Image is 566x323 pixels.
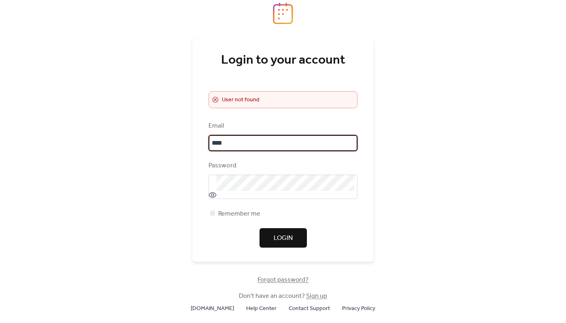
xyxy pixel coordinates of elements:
span: Help Center [246,304,277,314]
a: Privacy Policy [342,303,375,313]
a: Sign up [306,290,327,302]
span: [DOMAIN_NAME] [191,304,234,314]
a: Forgot password? [257,278,309,282]
button: Login [260,228,307,248]
span: Contact Support [289,304,330,314]
span: Remember me [218,209,260,219]
span: Login [274,233,293,243]
div: Login to your account [209,52,357,68]
div: Email [209,121,356,131]
img: logo [273,2,293,24]
span: User not found [222,95,260,105]
span: Don't have an account? [239,291,327,301]
a: Contact Support [289,303,330,313]
a: [DOMAIN_NAME] [191,303,234,313]
span: Privacy Policy [342,304,375,314]
span: Forgot password? [257,275,309,285]
div: Password [209,161,356,171]
a: Help Center [246,303,277,313]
